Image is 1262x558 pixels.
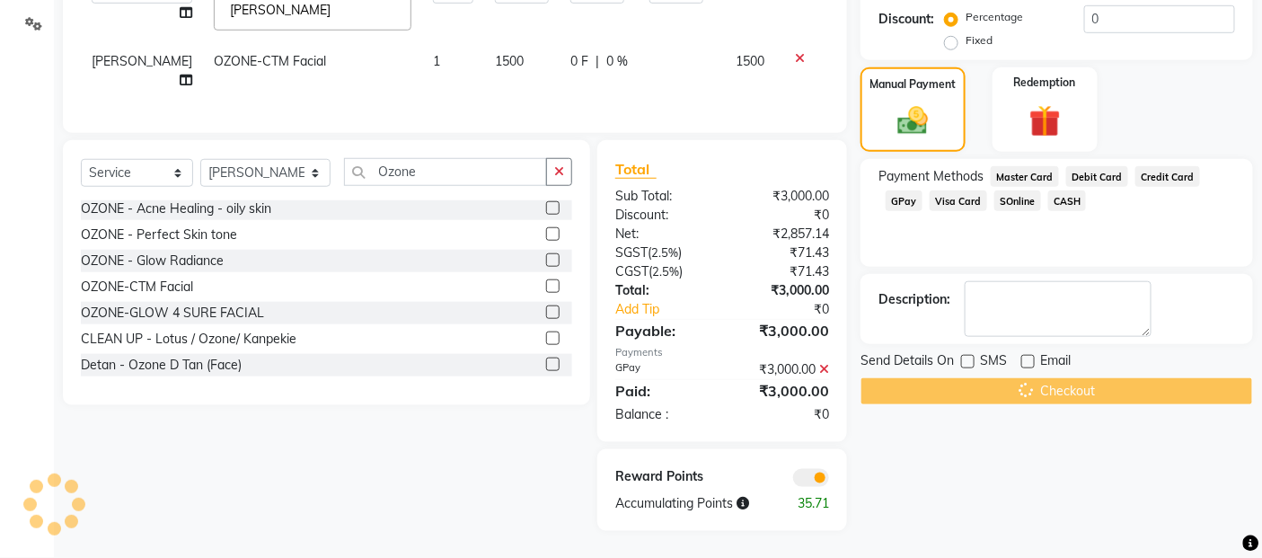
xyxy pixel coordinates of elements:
[81,304,264,323] div: OZONE-GLOW 4 SURE FACIAL
[92,53,192,69] span: [PERSON_NAME]
[214,53,326,69] span: OZONE-CTM Facial
[1014,75,1076,91] label: Redemption
[602,206,722,225] div: Discount:
[602,360,722,379] div: GPay
[722,281,843,300] div: ₹3,000.00
[651,245,678,260] span: 2.5%
[81,199,271,218] div: OZONE - Acne Healing - oily skin
[602,300,742,319] a: Add Tip
[782,494,843,513] div: 35.71
[888,103,937,138] img: _cash.svg
[602,187,722,206] div: Sub Total:
[331,2,339,18] a: x
[722,405,843,424] div: ₹0
[966,9,1023,25] label: Percentage
[602,244,722,262] div: ( )
[722,225,843,244] div: ₹2,857.14
[615,345,829,360] div: Payments
[994,190,1041,211] span: SOnline
[81,356,242,375] div: Detan - Ozone D Tan (Face)
[81,226,237,244] div: OZONE - Perfect Skin tone
[930,190,987,211] span: Visa Card
[615,160,657,179] span: Total
[722,187,843,206] div: ₹3,000.00
[722,244,843,262] div: ₹71.43
[433,53,440,69] span: 1
[495,53,524,69] span: 1500
[743,300,843,319] div: ₹0
[570,52,588,71] span: 0 F
[736,53,764,69] span: 1500
[81,252,224,270] div: OZONE - Glow Radiance
[878,290,950,309] div: Description:
[602,380,722,402] div: Paid:
[980,351,1007,374] span: SMS
[722,262,843,281] div: ₹71.43
[991,166,1059,187] span: Master Card
[596,52,599,71] span: |
[722,320,843,341] div: ₹3,000.00
[722,360,843,379] div: ₹3,000.00
[1048,190,1087,211] span: CASH
[602,405,722,424] div: Balance :
[602,320,722,341] div: Payable:
[602,225,722,244] div: Net:
[602,281,722,300] div: Total:
[722,380,843,402] div: ₹3,000.00
[886,190,922,211] span: GPay
[602,262,722,281] div: ( )
[1019,102,1071,141] img: _gift.svg
[602,494,782,513] div: Accumulating Points
[1066,166,1128,187] span: Debit Card
[966,32,993,49] label: Fixed
[1135,166,1200,187] span: Credit Card
[652,264,679,279] span: 2.5%
[602,467,722,487] div: Reward Points
[606,52,628,71] span: 0 %
[878,10,934,29] div: Discount:
[81,330,296,349] div: CLEAN UP - Lotus / Ozone/ Kanpekie
[1040,351,1071,374] span: Email
[615,244,648,261] span: SGST
[870,76,957,93] label: Manual Payment
[878,167,984,186] span: Payment Methods
[722,206,843,225] div: ₹0
[81,278,193,297] div: OZONE-CTM Facial
[344,158,548,186] input: Search or Scan
[860,351,954,374] span: Send Details On
[615,263,649,279] span: CGST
